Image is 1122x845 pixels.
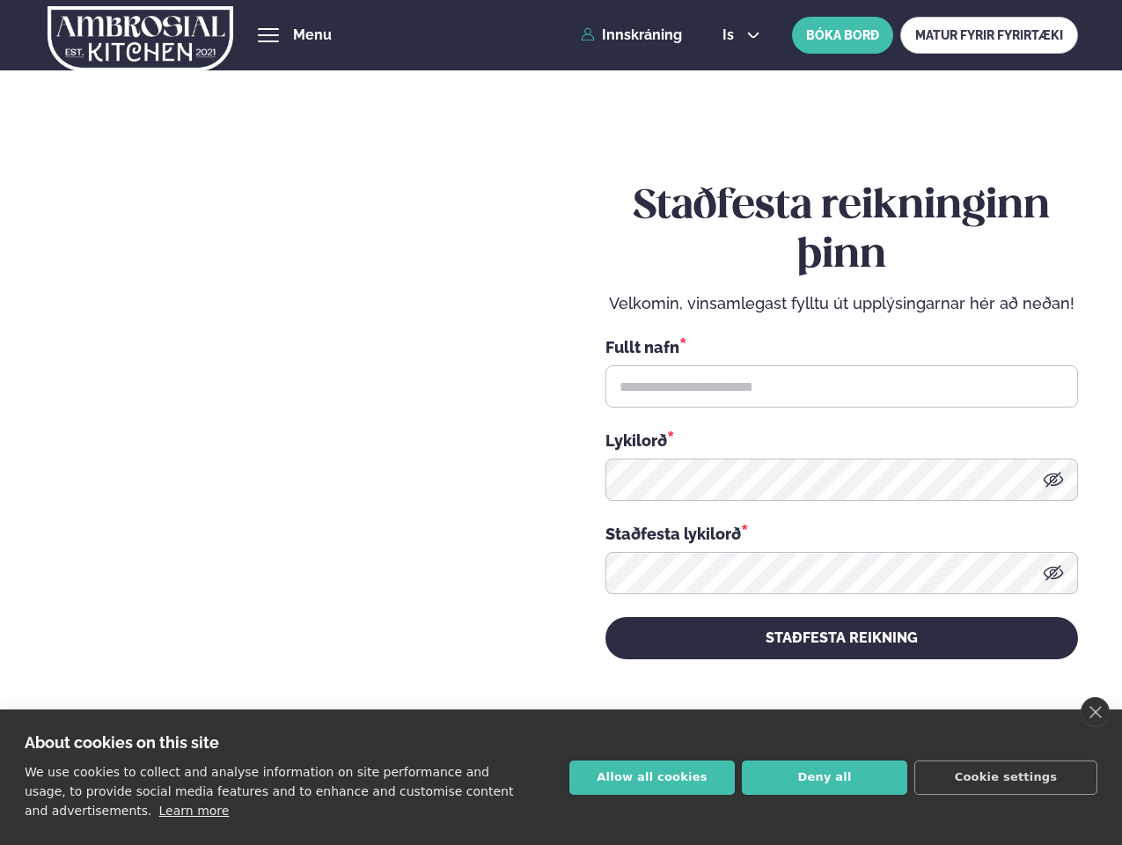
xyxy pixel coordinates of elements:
[569,760,735,795] button: Allow all cookies
[742,760,907,795] button: Deny all
[258,25,279,46] button: hamburger
[1081,697,1110,727] a: close
[792,17,893,54] button: BÓKA BORÐ
[25,733,219,752] strong: About cookies on this site
[708,28,774,42] button: is
[914,760,1097,795] button: Cookie settings
[48,3,233,75] img: logo
[605,182,1078,281] h2: Staðfesta reikninginn þinn
[605,522,1078,545] div: Staðfesta lykilorð
[605,617,1078,659] button: STAÐFESTA REIKNING
[159,804,230,818] a: Learn more
[722,28,739,42] span: is
[900,17,1078,54] a: MATUR FYRIR FYRIRTÆKI
[605,429,1078,452] div: Lykilorð
[605,335,1078,358] div: Fullt nafn
[25,765,513,818] p: We use cookies to collect and analyse information on site performance and usage, to provide socia...
[605,293,1078,314] p: Velkomin, vinsamlegast fylltu út upplýsingarnar hér að neðan!
[44,547,409,694] h2: Velkomin á Ambrosial kitchen!
[581,27,682,43] a: Innskráning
